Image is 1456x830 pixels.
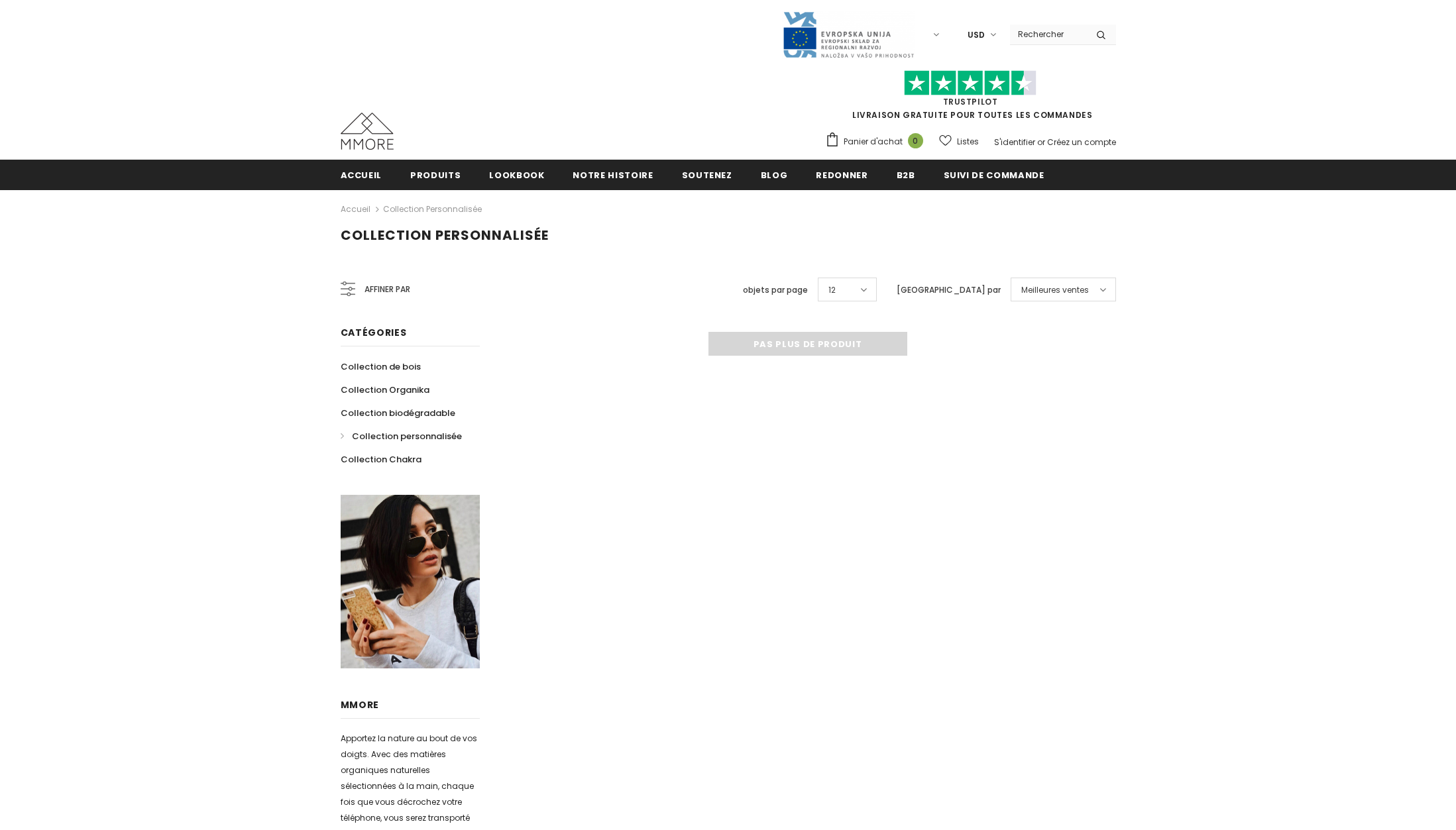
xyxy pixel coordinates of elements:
a: Javni Razpis [782,28,915,40]
span: Collection de bois [341,360,421,373]
a: Produits [410,160,461,189]
a: Accueil [341,201,370,217]
span: Meilleures ventes [1021,284,1089,297]
a: S'identifier [994,136,1035,148]
span: Collection personnalisée [352,430,462,442]
span: MMORE [341,698,380,711]
a: Collection de bois [341,355,421,378]
img: Cas MMORE [341,113,394,150]
span: LIVRAISON GRATUITE POUR TOUTES LES COMMANDES [825,76,1116,121]
span: Collection Organika [341,384,429,396]
span: Affiner par [364,282,410,297]
span: Listes [957,135,979,148]
span: Blog [761,169,788,182]
span: Collection biodégradable [341,407,455,419]
span: Collection personnalisée [341,226,549,244]
label: objets par page [743,284,808,297]
span: Notre histoire [573,169,653,182]
span: Collection Chakra [341,453,421,466]
a: TrustPilot [943,96,998,107]
span: Suivi de commande [944,169,1044,182]
span: USD [968,28,985,42]
img: Javni Razpis [782,11,915,59]
span: 0 [908,133,923,148]
a: Listes [939,130,979,153]
img: Faites confiance aux étoiles pilotes [904,70,1036,96]
a: Redonner [816,160,868,189]
a: Collection Chakra [341,448,421,471]
span: Accueil [341,169,382,182]
input: Search Site [1010,25,1086,44]
a: Collection personnalisée [383,203,482,215]
label: [GEOGRAPHIC_DATA] par [897,284,1001,297]
a: Collection Organika [341,378,429,401]
span: B2B [897,169,915,182]
a: soutenez [682,160,732,189]
span: soutenez [682,169,732,182]
a: B2B [897,160,915,189]
a: Panier d'achat 0 [825,132,930,152]
span: Lookbook [489,169,544,182]
a: Collection biodégradable [341,401,455,425]
a: Collection personnalisée [341,425,462,448]
a: Créez un compte [1047,136,1116,148]
a: Blog [761,160,788,189]
span: 12 [828,284,836,297]
a: Suivi de commande [944,160,1044,189]
a: Accueil [341,160,382,189]
a: Notre histoire [573,160,653,189]
span: Catégories [341,326,407,339]
span: Redonner [816,169,868,182]
span: or [1037,136,1045,148]
a: Lookbook [489,160,544,189]
span: Produits [410,169,461,182]
span: Panier d'achat [844,135,903,148]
